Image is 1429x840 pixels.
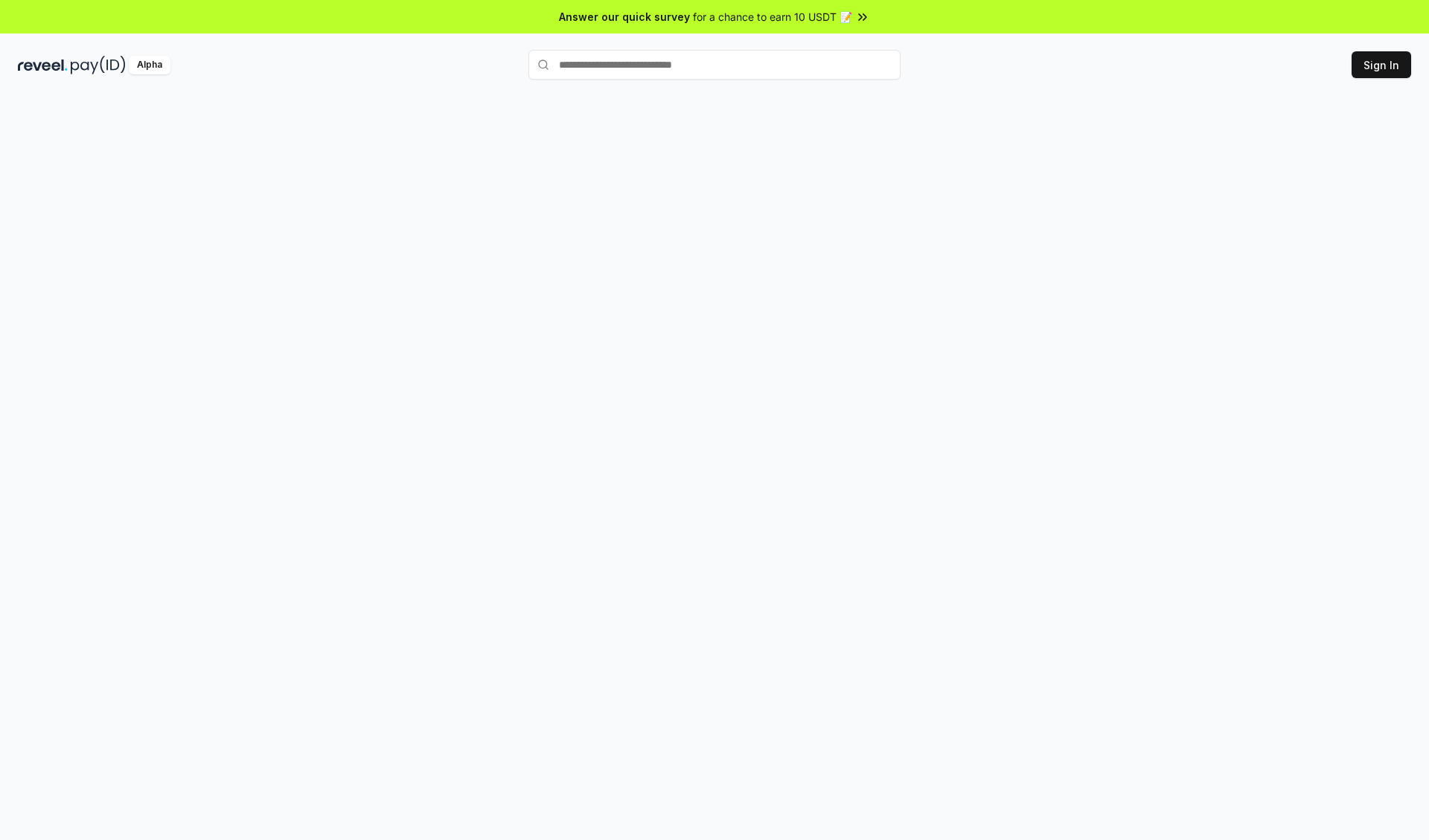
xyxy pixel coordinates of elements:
img: pay_id [71,56,126,74]
span: for a chance to earn 10 USDT 📝 [693,9,852,25]
button: Sign In [1352,51,1411,78]
div: Alpha [129,56,170,74]
img: reveel_dark [18,56,68,74]
span: Answer our quick survey [559,9,690,25]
